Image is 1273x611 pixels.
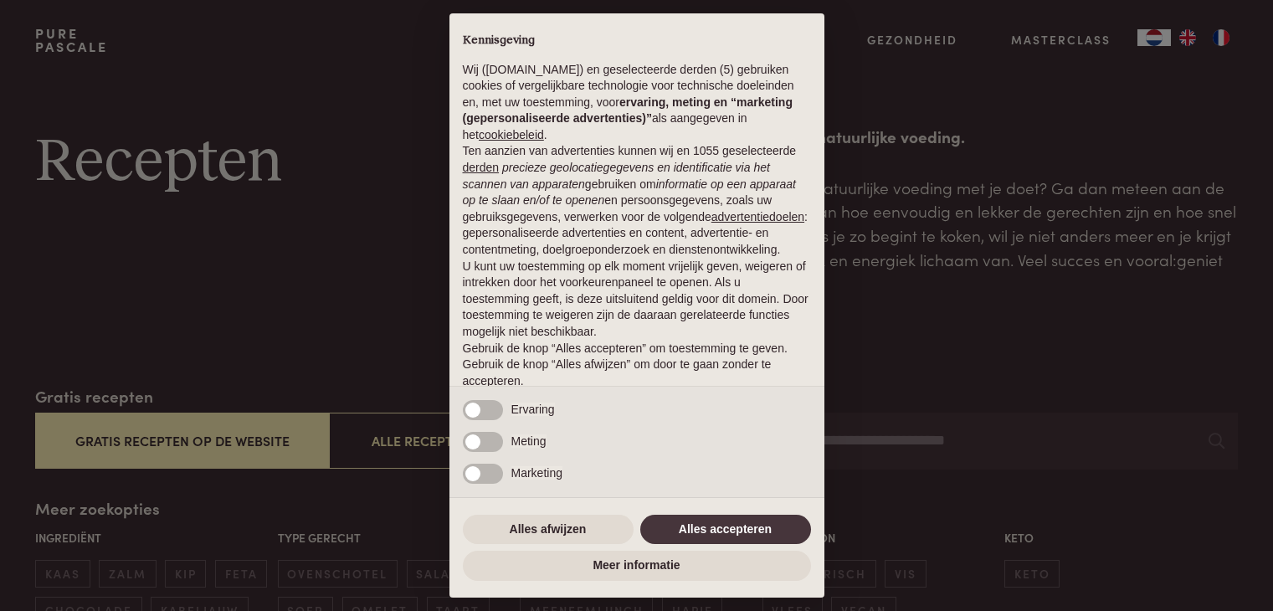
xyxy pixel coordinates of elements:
a: cookiebeleid [479,128,544,141]
em: precieze geolocatiegegevens en identificatie via het scannen van apparaten [463,161,770,191]
button: Alles accepteren [640,515,811,545]
button: derden [463,160,500,177]
button: Meer informatie [463,551,811,581]
span: Marketing [511,466,562,480]
p: U kunt uw toestemming op elk moment vrijelijk geven, weigeren of intrekken door het voorkeurenpan... [463,259,811,341]
p: Wij ([DOMAIN_NAME]) en geselecteerde derden (5) gebruiken cookies of vergelijkbare technologie vo... [463,62,811,144]
em: informatie op een apparaat op te slaan en/of te openen [463,177,797,208]
span: Ervaring [511,403,555,416]
span: Meting [511,434,547,448]
strong: ervaring, meting en “marketing (gepersonaliseerde advertenties)” [463,95,793,126]
button: advertentiedoelen [711,209,804,226]
p: Ten aanzien van advertenties kunnen wij en 1055 geselecteerde gebruiken om en persoonsgegevens, z... [463,143,811,258]
h2: Kennisgeving [463,33,811,49]
p: Gebruik de knop “Alles accepteren” om toestemming te geven. Gebruik de knop “Alles afwijzen” om d... [463,341,811,390]
button: Alles afwijzen [463,515,634,545]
